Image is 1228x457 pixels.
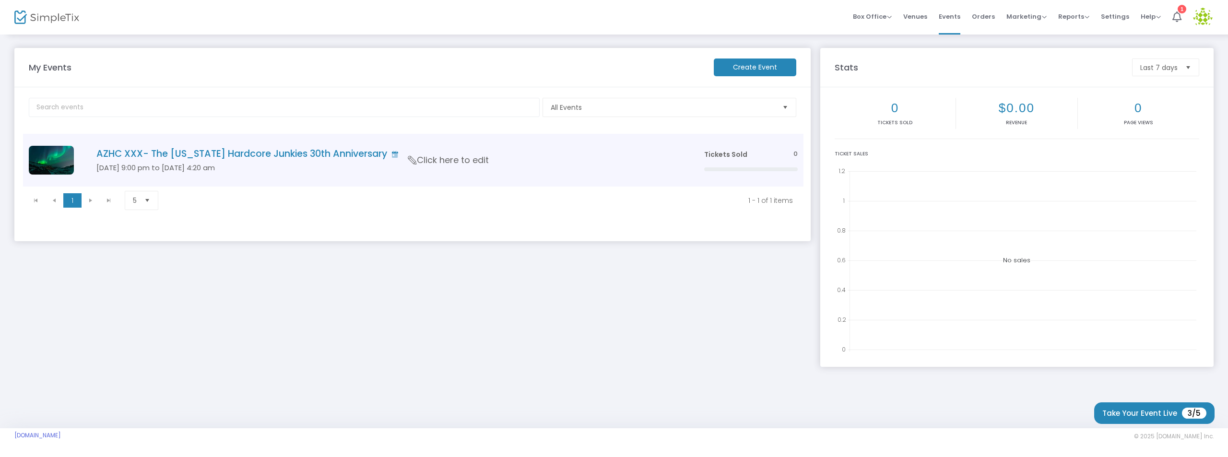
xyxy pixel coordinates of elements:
span: © 2025 [DOMAIN_NAME] Inc. [1134,433,1214,440]
p: Tickets sold [837,119,954,126]
span: Click here to edit [408,154,489,166]
span: Orders [972,4,995,29]
img: img_lights.jpg [29,146,74,175]
m-button: Create Event [714,59,796,76]
div: No sales [835,164,1199,356]
span: Last 7 days [1140,63,1178,72]
span: 0 [793,150,798,159]
input: Search events [29,98,540,117]
button: Select [141,191,154,210]
m-panel-title: My Events [24,61,709,74]
span: Marketing [1006,12,1047,21]
div: Ticket Sales [835,150,1199,157]
span: Reports [1058,12,1089,21]
div: 1 [1178,5,1186,13]
span: Venues [903,4,927,29]
h2: 0 [1080,101,1197,116]
span: Settings [1101,4,1129,29]
h5: [DATE] 9:00 pm to [DATE] 4:20 am [96,164,675,172]
button: Select [779,98,792,117]
span: Tickets Sold [704,150,747,159]
span: Help [1141,12,1161,21]
span: Page 1 [63,193,82,208]
m-panel-title: Stats [830,61,1127,74]
h2: $0.00 [958,101,1075,116]
kendo-pager-info: 1 - 1 of 1 items [176,196,793,205]
p: Page Views [1080,119,1197,126]
span: 5 [133,196,137,205]
h4: AZHC XXX- The [US_STATE] Hardcore Junkies 30th Anniversary [96,148,675,159]
span: Box Office [853,12,892,21]
button: Take Your Event Live3/5 [1094,402,1215,424]
h2: 0 [837,101,954,116]
button: Select [1181,59,1195,76]
p: Revenue [958,119,1075,126]
a: [DOMAIN_NAME] [14,432,61,439]
div: Data table [23,134,803,187]
span: Events [939,4,960,29]
span: All Events [551,103,775,112]
span: 3/5 [1182,408,1206,419]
